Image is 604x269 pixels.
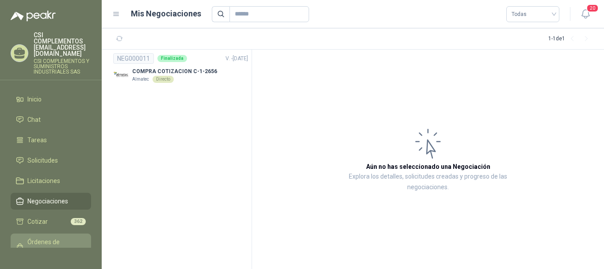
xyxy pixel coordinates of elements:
span: Licitaciones [27,176,60,186]
button: 20 [577,6,593,22]
a: Solicitudes [11,152,91,169]
div: NEG000011 [113,53,154,64]
span: Inicio [27,94,42,104]
div: 1 - 1 de 1 [548,32,593,46]
span: Todas [512,8,554,21]
p: COMPRA COTIZACION C-1-2656 [132,67,217,76]
p: Explora los detalles, solicitudes creadas y progreso de las negociaciones. [340,172,516,193]
a: Tareas [11,132,91,148]
a: Inicio [11,91,91,108]
span: Órdenes de Compra [27,237,83,257]
a: Chat [11,111,91,128]
img: Logo peakr [11,11,56,21]
p: CSI COMPLEMENTOS [EMAIL_ADDRESS][DOMAIN_NAME] [34,32,91,57]
div: Finalizada [157,55,187,62]
span: Solicitudes [27,156,58,165]
a: Negociaciones [11,193,91,210]
span: 362 [71,218,86,225]
span: Cotizar [27,217,48,226]
p: Almatec [132,76,149,83]
span: V. - [DATE] [226,55,248,62]
span: Negociaciones [27,196,68,206]
a: Licitaciones [11,172,91,189]
a: NEG000011FinalizadaV. -[DATE] Company LogoCOMPRA COTIZACION C-1-2656AlmatecDirecto [113,53,248,83]
p: CSI COMPLEMENTOS Y SUMINISTROS INDUSTRIALES SAS [34,58,91,74]
h1: Mis Negociaciones [131,8,201,20]
span: Chat [27,115,41,125]
a: Cotizar362 [11,213,91,230]
img: Company Logo [113,67,129,83]
a: Órdenes de Compra [11,234,91,260]
h3: Aún no has seleccionado una Negociación [366,162,490,172]
span: 20 [586,4,599,12]
span: Tareas [27,135,47,145]
div: Directo [153,76,174,83]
